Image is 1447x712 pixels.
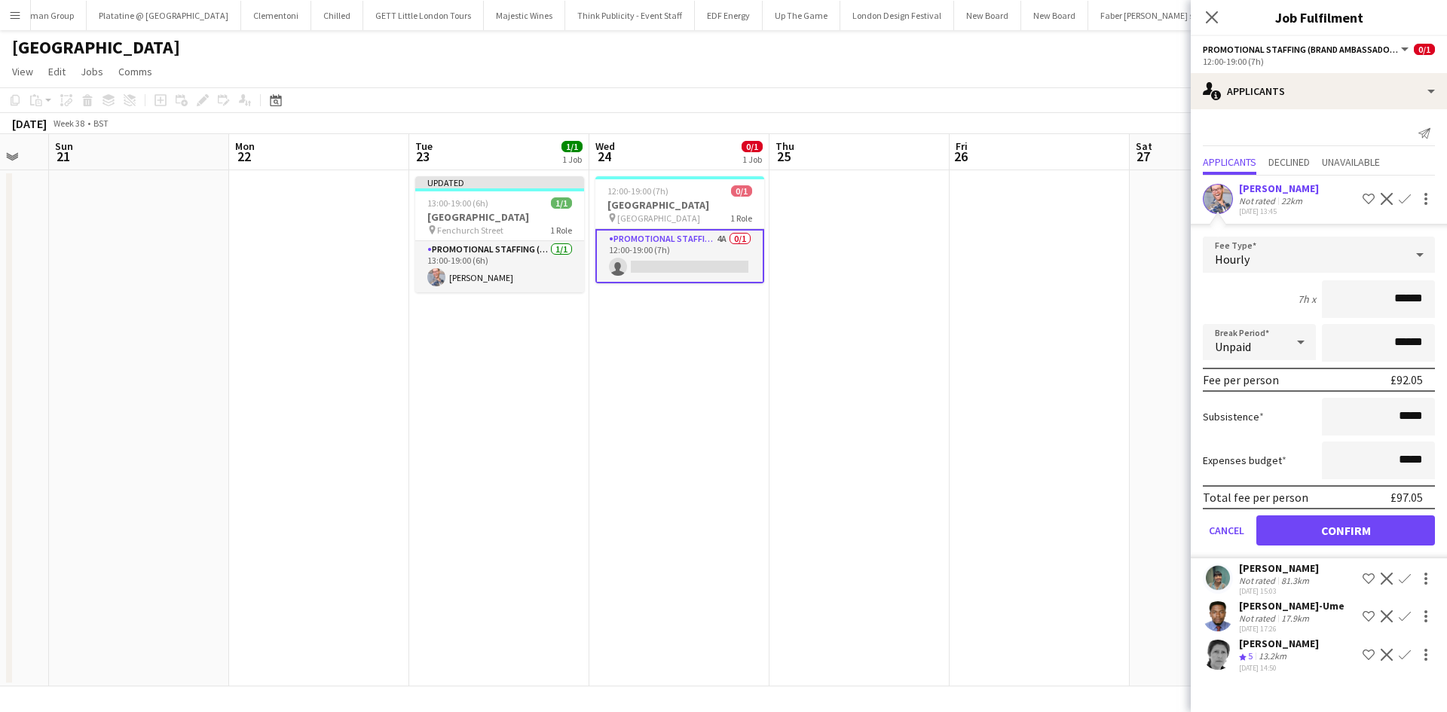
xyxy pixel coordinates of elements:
[1136,139,1152,153] span: Sat
[7,1,87,30] button: Human Group
[1215,339,1251,354] span: Unpaid
[415,241,584,292] app-card-role: Promotional Staffing (Brand Ambassadors)1/113:00-19:00 (6h)[PERSON_NAME]
[415,176,584,188] div: Updated
[731,185,752,197] span: 0/1
[1278,575,1312,586] div: 81.3km
[1239,575,1278,586] div: Not rated
[235,139,255,153] span: Mon
[81,65,103,78] span: Jobs
[1239,586,1319,596] div: [DATE] 15:03
[1256,650,1289,663] div: 13.2km
[953,148,968,165] span: 26
[1215,252,1250,267] span: Hourly
[1203,410,1264,423] label: Subsistence
[112,62,158,81] a: Comms
[53,148,73,165] span: 21
[1414,44,1435,55] span: 0/1
[233,148,255,165] span: 22
[42,62,72,81] a: Edit
[1239,182,1319,195] div: [PERSON_NAME]
[1239,663,1319,673] div: [DATE] 14:50
[241,1,311,30] button: Clementoni
[1239,206,1319,216] div: [DATE] 13:45
[1203,454,1286,467] label: Expenses budget
[48,65,66,78] span: Edit
[1021,1,1088,30] button: New Board
[1278,613,1312,624] div: 17.9km
[363,1,484,30] button: GETT Little London Tours
[415,210,584,224] h3: [GEOGRAPHIC_DATA]
[1390,490,1423,505] div: £97.05
[1203,515,1250,545] button: Cancel
[1203,157,1256,167] span: Applicants
[1239,195,1278,206] div: Not rated
[1239,561,1319,575] div: [PERSON_NAME]
[6,62,39,81] a: View
[1203,372,1279,387] div: Fee per person
[427,197,488,209] span: 13:00-19:00 (6h)
[763,1,840,30] button: Up The Game
[12,65,33,78] span: View
[1191,8,1447,27] h3: Job Fulfilment
[956,139,968,153] span: Fri
[1239,624,1345,634] div: [DATE] 17:26
[840,1,954,30] button: London Design Festival
[1239,599,1345,613] div: [PERSON_NAME]-Ume
[954,1,1021,30] button: New Board
[415,176,584,292] app-job-card: Updated13:00-19:00 (6h)1/1[GEOGRAPHIC_DATA] Fenchurch Street1 RolePromotional Staffing (Brand Amb...
[776,139,794,153] span: Thu
[12,36,180,59] h1: [GEOGRAPHIC_DATA]
[551,197,572,209] span: 1/1
[595,198,764,212] h3: [GEOGRAPHIC_DATA]
[437,225,503,236] span: Fenchurch Street
[1278,195,1305,206] div: 22km
[75,62,109,81] a: Jobs
[562,154,582,165] div: 1 Job
[413,148,433,165] span: 23
[1203,56,1435,67] div: 12:00-19:00 (7h)
[55,139,73,153] span: Sun
[1239,613,1278,624] div: Not rated
[550,225,572,236] span: 1 Role
[12,116,47,131] div: [DATE]
[1298,292,1316,306] div: 7h x
[50,118,87,129] span: Week 38
[415,139,433,153] span: Tue
[1239,637,1319,650] div: [PERSON_NAME]
[1203,490,1308,505] div: Total fee per person
[1248,650,1253,662] span: 5
[593,148,615,165] span: 24
[617,212,700,224] span: [GEOGRAPHIC_DATA]
[730,212,752,224] span: 1 Role
[1256,515,1435,545] button: Confirm
[1088,1,1234,30] button: Faber [PERSON_NAME] sampler
[565,1,695,30] button: Think Publicity - Event Staff
[595,139,615,153] span: Wed
[1322,157,1380,167] span: Unavailable
[1203,44,1399,55] span: Promotional Staffing (Brand Ambassadors)
[695,1,763,30] button: EDF Energy
[118,65,152,78] span: Comms
[87,1,241,30] button: Platatine @ [GEOGRAPHIC_DATA]
[595,176,764,283] app-job-card: 12:00-19:00 (7h)0/1[GEOGRAPHIC_DATA] [GEOGRAPHIC_DATA]1 RolePromotional Staffing (Brand Ambassado...
[1203,44,1411,55] button: Promotional Staffing (Brand Ambassadors)
[311,1,363,30] button: Chilled
[1191,73,1447,109] div: Applicants
[773,148,794,165] span: 25
[595,229,764,283] app-card-role: Promotional Staffing (Brand Ambassadors)4A0/112:00-19:00 (7h)
[742,154,762,165] div: 1 Job
[561,141,583,152] span: 1/1
[742,141,763,152] span: 0/1
[93,118,109,129] div: BST
[484,1,565,30] button: Majestic Wines
[607,185,668,197] span: 12:00-19:00 (7h)
[1133,148,1152,165] span: 27
[1268,157,1310,167] span: Declined
[1390,372,1423,387] div: £92.05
